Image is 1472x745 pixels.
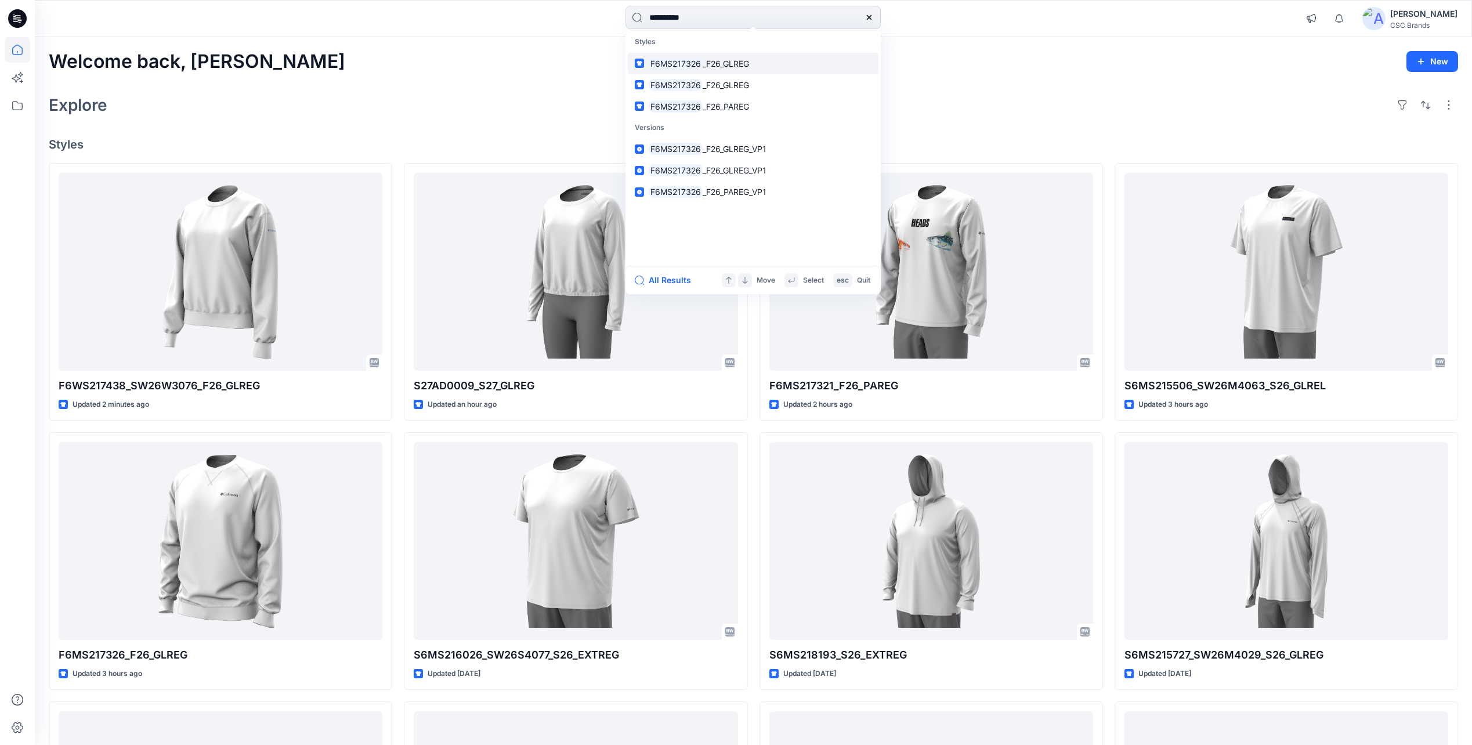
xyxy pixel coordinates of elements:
a: S6MS218193_S26_EXTREG [769,442,1093,640]
p: F6MS217326_F26_GLREG [59,647,382,663]
a: F6MS217326_F26_PAREG_VP1 [628,181,878,202]
p: S6MS216026_SW26S4077_S26_EXTREG [414,647,737,663]
h4: Styles [49,138,1458,151]
img: avatar [1362,7,1386,30]
button: All Results [635,273,699,287]
a: S6MS216026_SW26S4077_S26_EXTREG [414,442,737,640]
p: Versions [628,117,878,139]
span: _F26_GLREG_VP1 [703,144,766,154]
p: S27AD0009_S27_GLREG [414,378,737,394]
p: Select [803,274,824,287]
p: Updated 2 minutes ago [73,399,149,411]
button: New [1406,51,1458,72]
div: CSC Brands [1390,21,1457,30]
span: _F26_GLREG [703,59,749,68]
span: _F26_PAREG [703,102,749,111]
p: Quit [857,274,870,287]
a: F6MS217326_F26_GLREG [628,74,878,96]
h2: Explore [49,96,107,114]
p: S6MS215506_SW26M4063_S26_GLREL [1124,378,1448,394]
span: _F26_GLREG [703,80,749,90]
a: F6MS217326_F26_PAREG [628,96,878,117]
p: Styles [628,31,878,53]
p: S6MS218193_S26_EXTREG [769,647,1093,663]
p: F6WS217438_SW26W3076_F26_GLREG [59,378,382,394]
a: F6MS217326_F26_GLREG [628,53,878,74]
mark: F6MS217326 [649,100,703,113]
mark: F6MS217326 [649,57,703,70]
mark: F6MS217326 [649,185,703,198]
p: S6MS215727_SW26M4029_S26_GLREG [1124,647,1448,663]
p: Updated 3 hours ago [73,668,142,680]
a: F6MS217326_F26_GLREG_VP1 [628,160,878,181]
a: F6MS217321_F26_PAREG [769,173,1093,371]
p: esc [837,274,849,287]
p: F6MS217321_F26_PAREG [769,378,1093,394]
p: Updated an hour ago [428,399,497,411]
span: _F26_PAREG_VP1 [703,187,766,197]
p: Move [757,274,775,287]
mark: F6MS217326 [649,78,703,92]
div: [PERSON_NAME] [1390,7,1457,21]
a: S27AD0009_S27_GLREG [414,173,737,371]
p: Updated [DATE] [1138,668,1191,680]
span: _F26_GLREG_VP1 [703,165,766,175]
p: Updated [DATE] [783,668,836,680]
mark: F6MS217326 [649,142,703,155]
p: Updated 3 hours ago [1138,399,1208,411]
a: F6WS217438_SW26W3076_F26_GLREG [59,173,382,371]
a: S6MS215506_SW26M4063_S26_GLREL [1124,173,1448,371]
a: F6MS217326_F26_GLREG [59,442,382,640]
mark: F6MS217326 [649,164,703,177]
p: Updated 2 hours ago [783,399,852,411]
a: S6MS215727_SW26M4029_S26_GLREG [1124,442,1448,640]
h2: Welcome back, [PERSON_NAME] [49,51,345,73]
p: Updated [DATE] [428,668,480,680]
a: F6MS217326_F26_GLREG_VP1 [628,138,878,160]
